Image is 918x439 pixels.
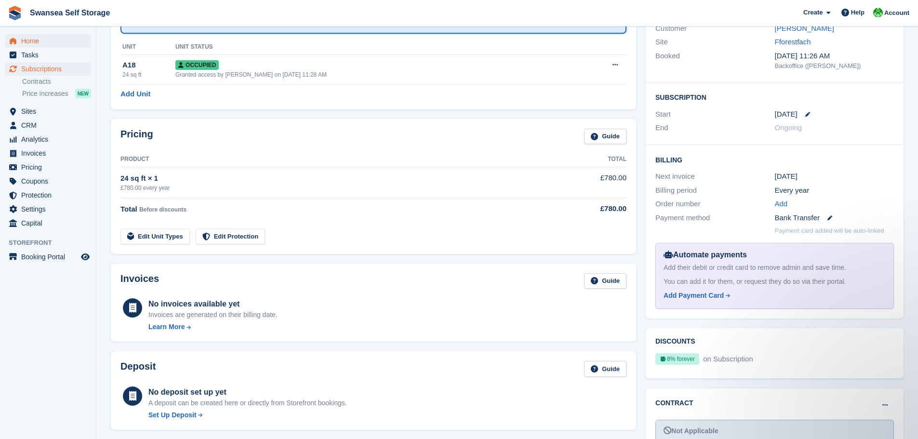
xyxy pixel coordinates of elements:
span: on Subscription [701,355,753,363]
th: Total [549,152,626,167]
img: Andrew Robbins [873,8,883,17]
a: menu [5,174,91,188]
div: Invoices are generated on their billing date. [148,310,278,320]
div: Next invoice [655,171,774,182]
a: Add [775,199,788,210]
div: Site [655,37,774,48]
div: No invoices available yet [148,298,278,310]
div: Start [655,109,774,120]
p: Payment card added will be auto-linked [775,226,884,236]
div: [DATE] 11:26 AM [775,51,894,62]
a: Guide [584,273,626,289]
a: menu [5,160,91,174]
a: menu [5,62,91,76]
span: Tasks [21,48,79,62]
a: menu [5,188,91,202]
div: Payment method [655,213,774,224]
span: CRM [21,119,79,132]
th: Unit Status [175,40,573,55]
span: Help [851,8,865,17]
a: menu [5,146,91,160]
div: No deposit set up yet [148,386,347,398]
a: Learn More [148,322,278,332]
span: Capital [21,216,79,230]
time: 2025-10-01 00:00:00 UTC [775,109,798,120]
a: Contracts [22,77,91,86]
div: Order number [655,199,774,210]
h2: Contract [655,398,693,408]
span: Protection [21,188,79,202]
a: Preview store [80,251,91,263]
span: Ongoing [775,123,802,132]
img: stora-icon-8386f47178a22dfd0bd8f6a31ec36ba5ce8667c1dd55bd0f319d3a0aa187defe.svg [8,6,22,20]
span: Account [884,8,909,18]
span: Invoices [21,146,79,160]
div: Set Up Deposit [148,410,197,420]
div: Booked [655,51,774,71]
span: Storefront [9,238,96,248]
th: Product [120,152,549,167]
span: Home [21,34,79,48]
h2: Subscription [655,92,894,102]
a: Fforestfach [775,38,811,46]
a: menu [5,34,91,48]
span: Before discounts [139,206,186,213]
div: Add Payment Card [664,291,724,301]
div: You can add it for them, or request they do so via their portal. [664,277,886,287]
a: menu [5,216,91,230]
div: Learn More [148,322,185,332]
th: Unit [120,40,175,55]
a: menu [5,202,91,216]
div: Add their debit or credit card to remove admin and save time. [664,263,886,273]
span: Total [120,205,137,213]
a: Edit Protection [196,228,265,244]
a: Edit Unit Types [120,228,190,244]
a: menu [5,119,91,132]
div: Granted access by [PERSON_NAME] on [DATE] 11:28 AM [175,70,573,79]
div: Bank Transfer [775,213,894,224]
h2: Billing [655,155,894,164]
span: Booking Portal [21,250,79,264]
span: Sites [21,105,79,118]
span: Analytics [21,133,79,146]
div: Billing period [655,185,774,196]
span: Pricing [21,160,79,174]
h2: Discounts [655,338,894,346]
div: £780.00 [549,203,626,214]
span: Subscriptions [21,62,79,76]
a: Add Unit [120,89,150,100]
div: A18 [122,60,175,71]
div: Every year [775,185,894,196]
div: £780.00 every year [120,184,549,192]
a: menu [5,250,91,264]
a: menu [5,105,91,118]
div: Not Applicable [664,426,886,436]
div: Automate payments [664,249,886,261]
span: Create [803,8,823,17]
div: Customer [655,23,774,34]
div: [DATE] [775,171,894,182]
h2: Invoices [120,273,159,289]
td: £780.00 [549,167,626,198]
a: Guide [584,129,626,145]
h2: Deposit [120,361,156,377]
a: Add Payment Card [664,291,882,301]
a: Set Up Deposit [148,410,347,420]
a: [PERSON_NAME] [775,24,834,32]
span: Occupied [175,60,219,70]
a: Swansea Self Storage [26,5,114,21]
span: Price increases [22,89,68,98]
p: A deposit can be created here or directly from Storefront bookings. [148,398,347,408]
span: Coupons [21,174,79,188]
a: menu [5,133,91,146]
a: Price increases NEW [22,88,91,99]
div: 24 sq ft × 1 [120,173,549,184]
div: NEW [75,89,91,98]
div: 8% forever [655,353,699,365]
div: End [655,122,774,133]
span: Settings [21,202,79,216]
a: Guide [584,361,626,377]
div: Backoffice ([PERSON_NAME]) [775,61,894,71]
a: menu [5,48,91,62]
div: 24 sq ft [122,70,175,79]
